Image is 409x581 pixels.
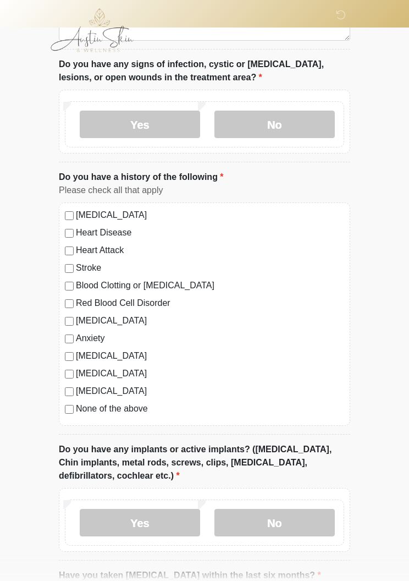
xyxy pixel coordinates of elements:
input: None of the above [65,405,74,414]
label: Anxiety [76,332,344,345]
label: Stroke [76,261,344,275]
input: [MEDICAL_DATA] [65,352,74,361]
label: [MEDICAL_DATA] [76,385,344,398]
input: [MEDICAL_DATA] [65,211,74,220]
label: Heart Disease [76,226,344,239]
label: No [214,509,335,536]
label: Yes [80,509,200,536]
label: Heart Attack [76,244,344,257]
input: Anxiety [65,335,74,343]
input: Blood Clotting or [MEDICAL_DATA] [65,282,74,290]
label: [MEDICAL_DATA] [76,209,344,222]
input: [MEDICAL_DATA] [65,387,74,396]
label: Yes [80,111,200,138]
label: Red Blood Cell Disorder [76,297,344,310]
label: [MEDICAL_DATA] [76,314,344,327]
input: Heart Attack [65,246,74,255]
label: Do you have any implants or active implants? ([MEDICAL_DATA], Chin implants, metal rods, screws, ... [59,443,350,483]
label: No [214,111,335,138]
label: Do you have a history of the following [59,171,224,184]
label: [MEDICAL_DATA] [76,349,344,363]
label: None of the above [76,402,344,415]
img: Austin Skin & Wellness Logo [48,8,145,52]
input: [MEDICAL_DATA] [65,370,74,379]
input: [MEDICAL_DATA] [65,317,74,326]
label: [MEDICAL_DATA] [76,367,344,380]
input: Stroke [65,264,74,273]
div: Please check all that apply [59,184,350,197]
input: Red Blood Cell Disorder [65,299,74,308]
label: Do you have any signs of infection, cystic or [MEDICAL_DATA], lesions, or open wounds in the trea... [59,58,350,84]
input: Heart Disease [65,229,74,238]
label: Blood Clotting or [MEDICAL_DATA] [76,279,344,292]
